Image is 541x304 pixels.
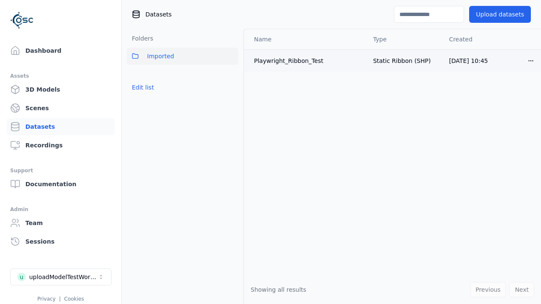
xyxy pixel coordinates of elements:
[147,51,174,61] span: Imported
[366,49,443,72] td: Static Ribbon (SHP)
[7,137,115,154] a: Recordings
[7,42,115,59] a: Dashboard
[127,34,153,43] h3: Folders
[127,48,238,65] button: Imported
[7,100,115,117] a: Scenes
[127,80,159,95] button: Edit list
[10,166,111,176] div: Support
[469,6,531,23] button: Upload datasets
[442,29,521,49] th: Created
[254,57,360,65] div: Playwright_Ribbon_Test
[37,296,55,302] a: Privacy
[10,8,34,32] img: Logo
[449,57,488,64] span: [DATE] 10:45
[145,10,172,19] span: Datasets
[10,269,112,285] button: Select a workspace
[64,296,84,302] a: Cookies
[7,118,115,135] a: Datasets
[10,204,111,214] div: Admin
[7,176,115,193] a: Documentation
[244,29,366,49] th: Name
[59,296,61,302] span: |
[7,233,115,250] a: Sessions
[29,273,98,281] div: uploadModelTestWorkspace
[366,29,443,49] th: Type
[10,71,111,81] div: Assets
[17,273,26,281] div: u
[251,286,306,293] span: Showing all results
[7,214,115,231] a: Team
[7,81,115,98] a: 3D Models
